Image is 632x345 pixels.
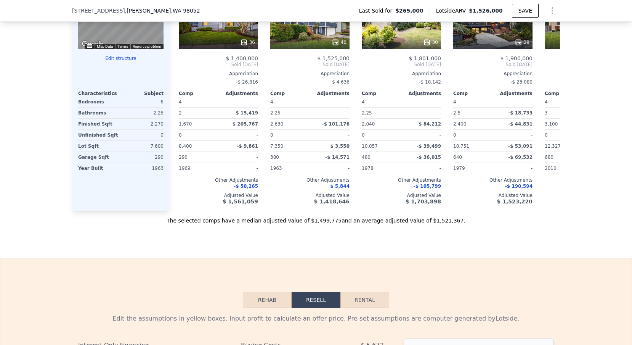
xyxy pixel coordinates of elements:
[362,71,441,77] div: Appreciation
[362,177,441,183] div: Other Adjustments
[545,3,560,18] button: Show Options
[545,99,548,105] span: 4
[508,121,533,127] span: -$ 44,831
[330,184,350,189] span: $ 5,844
[362,132,365,138] span: 0
[545,177,624,183] div: Other Adjustments
[359,7,396,15] span: Last Sold for
[453,71,533,77] div: Appreciation
[270,90,310,97] div: Comp
[311,130,350,140] div: -
[453,143,469,149] span: 10,751
[453,163,491,174] div: 1979
[332,39,346,46] div: 40
[122,141,164,152] div: 7,600
[179,71,258,77] div: Appreciation
[122,119,164,129] div: 2,270
[545,163,583,174] div: 2010
[417,155,441,160] span: -$ 36,015
[270,155,279,160] span: 380
[179,132,182,138] span: 0
[121,90,164,97] div: Subject
[403,108,441,118] div: -
[508,143,533,149] span: -$ 53,091
[122,108,164,118] div: 2.25
[78,90,121,97] div: Characteristics
[133,44,161,48] a: Report a problem
[500,55,533,61] span: $ 1,900,000
[72,7,125,15] span: [STREET_ADDRESS]
[270,121,283,127] span: 2,630
[237,143,258,149] span: -$ 9,861
[270,143,283,149] span: 7,350
[270,61,350,68] span: Sold [DATE]
[330,143,350,149] span: $ 3,550
[362,143,378,149] span: 10,057
[240,39,255,46] div: 36
[322,121,350,127] span: -$ 101,176
[78,119,119,129] div: Finished Sqft
[218,90,258,97] div: Adjustments
[545,132,548,138] span: 0
[510,79,533,85] span: -$ 23,080
[72,211,560,224] div: The selected comps have a median adjusted value of $1,499,775 and an average adjusted value of $1...
[545,108,583,118] div: 3
[220,130,258,140] div: -
[220,97,258,107] div: -
[97,44,113,49] button: Map Data
[80,39,105,49] img: Google
[311,97,350,107] div: -
[362,155,371,160] span: 480
[270,108,308,118] div: 2.25
[436,7,469,15] span: Lotside ARV
[403,130,441,140] div: -
[545,90,584,97] div: Comp
[414,184,441,189] span: -$ 105,799
[220,152,258,163] div: -
[453,177,533,183] div: Other Adjustments
[80,39,105,49] a: Open this area in Google Maps (opens a new window)
[179,163,217,174] div: 1969
[233,121,258,127] span: $ 205,767
[122,130,164,140] div: 0
[508,155,533,160] span: -$ 69,532
[78,314,554,323] div: Edit the assumptions in yellow boxes. Input profit to calculate an offer price. Pre-set assumptio...
[362,99,365,105] span: 4
[453,155,462,160] span: 640
[78,163,119,174] div: Year Built
[453,99,456,105] span: 4
[179,108,217,118] div: 2
[270,163,308,174] div: 1963
[314,198,350,205] span: $ 1,418,646
[78,141,119,152] div: Lot Sqft
[417,143,441,149] span: -$ 39,499
[545,143,561,149] span: 12,327
[220,163,258,174] div: -
[122,152,164,163] div: 290
[87,44,92,48] button: Keyboard shortcuts
[545,121,558,127] span: 3,100
[515,39,529,46] div: 29
[270,177,350,183] div: Other Adjustments
[311,163,350,174] div: -
[317,55,350,61] span: $ 1,525,000
[226,55,258,61] span: $ 1,400,000
[78,130,119,140] div: Unfinished Sqft
[419,79,441,85] span: -$ 10,142
[223,198,258,205] span: $ 1,561,059
[469,8,503,14] span: $1,526,000
[494,97,533,107] div: -
[403,97,441,107] div: -
[409,55,441,61] span: $ 1,801,000
[122,163,164,174] div: 1963
[545,192,624,198] div: Adjusted Value
[508,110,533,116] span: -$ 18,733
[179,143,192,149] span: 8,400
[423,39,438,46] div: 30
[78,152,119,163] div: Garage Sqft
[545,71,624,77] div: Appreciation
[497,198,533,205] span: $ 1,523,220
[292,292,340,308] button: Resell
[493,90,533,97] div: Adjustments
[419,121,441,127] span: $ 84,212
